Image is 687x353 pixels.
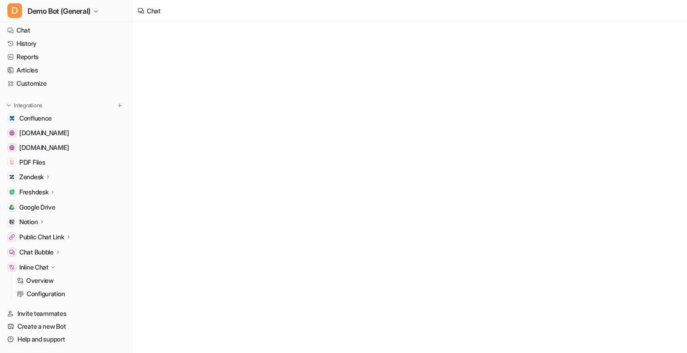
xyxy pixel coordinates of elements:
[19,114,52,123] span: Confluence
[19,203,56,212] span: Google Drive
[13,274,128,287] a: Overview
[9,160,15,165] img: PDF Files
[9,219,15,225] img: Notion
[14,102,42,109] p: Integrations
[13,287,128,300] a: Configuration
[9,145,15,150] img: www.atlassian.com
[26,276,54,285] p: Overview
[4,156,128,169] a: PDF FilesPDF Files
[19,232,64,242] p: Public Chat Link
[147,6,161,16] div: Chat
[4,64,128,77] a: Articles
[9,116,15,121] img: Confluence
[27,289,65,298] p: Configuration
[117,102,123,109] img: menu_add.svg
[9,265,15,270] img: Inline Chat
[4,101,45,110] button: Integrations
[6,102,12,109] img: expand menu
[4,112,128,125] a: ConfluenceConfluence
[7,3,22,18] span: D
[9,174,15,180] img: Zendesk
[28,5,90,17] span: Demo Bot (General)
[4,141,128,154] a: www.atlassian.com[DOMAIN_NAME]
[9,249,15,255] img: Chat Bubble
[4,24,128,37] a: Chat
[4,201,128,214] a: Google DriveGoogle Drive
[9,234,15,240] img: Public Chat Link
[19,263,49,272] p: Inline Chat
[4,50,128,63] a: Reports
[19,217,38,226] p: Notion
[9,204,15,210] img: Google Drive
[9,130,15,136] img: www.airbnb.com
[4,37,128,50] a: History
[4,320,128,333] a: Create a new Bot
[19,158,45,167] span: PDF Files
[19,172,44,182] p: Zendesk
[4,77,128,90] a: Customize
[4,333,128,346] a: Help and support
[19,248,54,257] p: Chat Bubble
[19,128,69,138] span: [DOMAIN_NAME]
[9,189,15,195] img: Freshdesk
[19,188,48,197] p: Freshdesk
[4,127,128,139] a: www.airbnb.com[DOMAIN_NAME]
[4,307,128,320] a: Invite teammates
[19,143,69,152] span: [DOMAIN_NAME]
